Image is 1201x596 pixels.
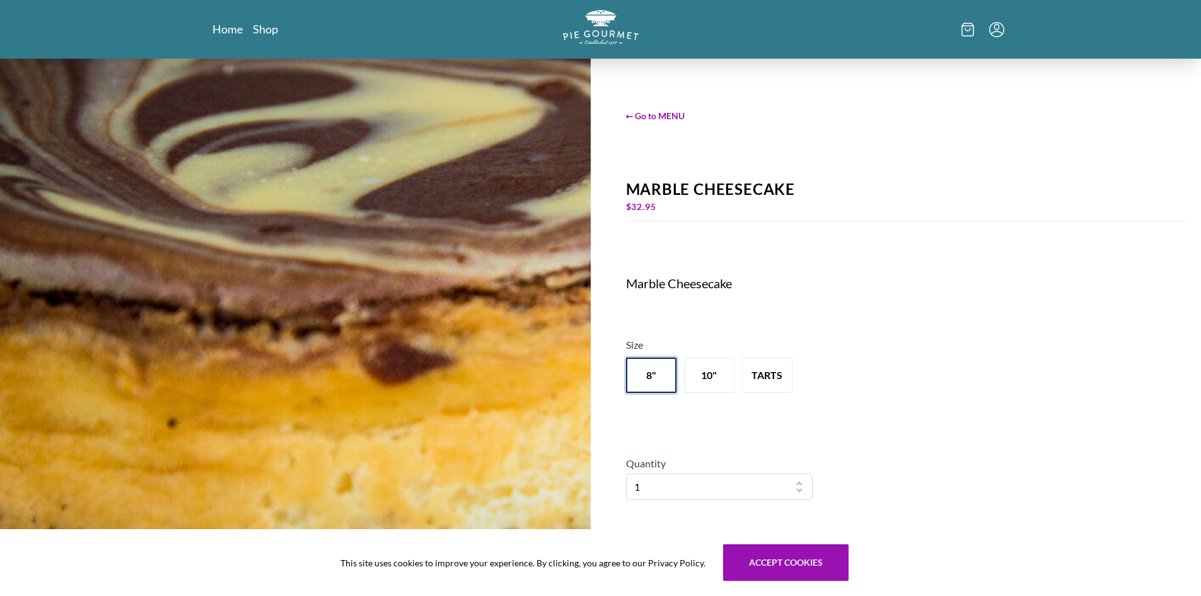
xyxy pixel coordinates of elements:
span: Quantity [626,457,666,469]
span: This site uses cookies to improve your experience. By clicking, you agree to our Privacy Policy. [340,556,705,570]
a: Shop [253,21,278,37]
span: Size [626,339,643,351]
div: Marble Cheesecake [626,274,989,292]
button: Variant Swatch [684,358,734,393]
button: Variant Swatch [742,358,792,393]
button: Variant Swatch [626,358,676,393]
div: Marble Cheesecake [626,180,1186,198]
button: Menu [989,22,1004,37]
a: Logo [563,10,639,49]
button: Accept cookies [723,544,849,581]
select: Quantity [626,474,813,500]
img: logo [563,10,639,45]
span: ← Go to MENU [626,109,1186,122]
a: Home [212,21,243,37]
div: $ 32.95 [626,198,1186,216]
